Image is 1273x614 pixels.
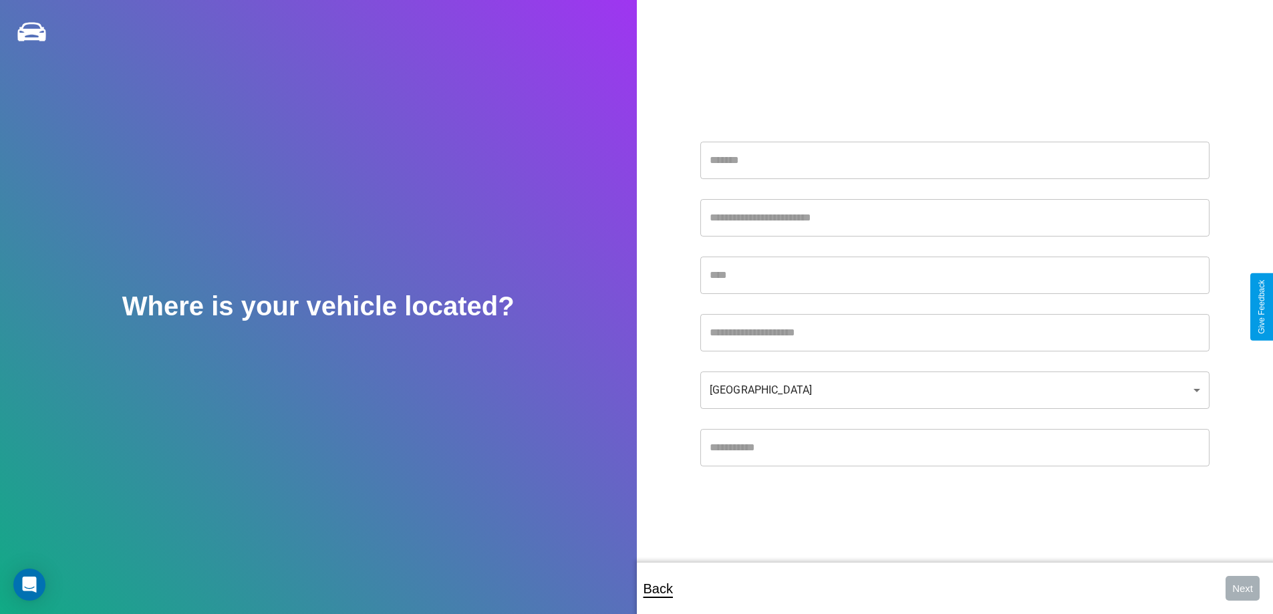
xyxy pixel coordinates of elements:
[122,291,515,321] h2: Where is your vehicle located?
[644,577,673,601] p: Back
[13,569,45,601] div: Open Intercom Messenger
[700,371,1210,409] div: [GEOGRAPHIC_DATA]
[1257,280,1266,334] div: Give Feedback
[1226,576,1260,601] button: Next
